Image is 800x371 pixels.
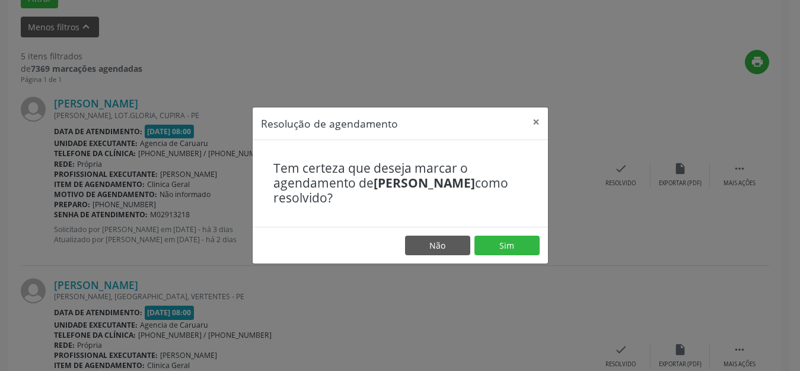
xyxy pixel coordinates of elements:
button: Sim [474,236,540,256]
h5: Resolução de agendamento [261,116,398,131]
h4: Tem certeza que deseja marcar o agendamento de como resolvido? [273,161,527,206]
button: Não [405,236,470,256]
button: Close [524,107,548,137]
b: [PERSON_NAME] [374,175,475,191]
